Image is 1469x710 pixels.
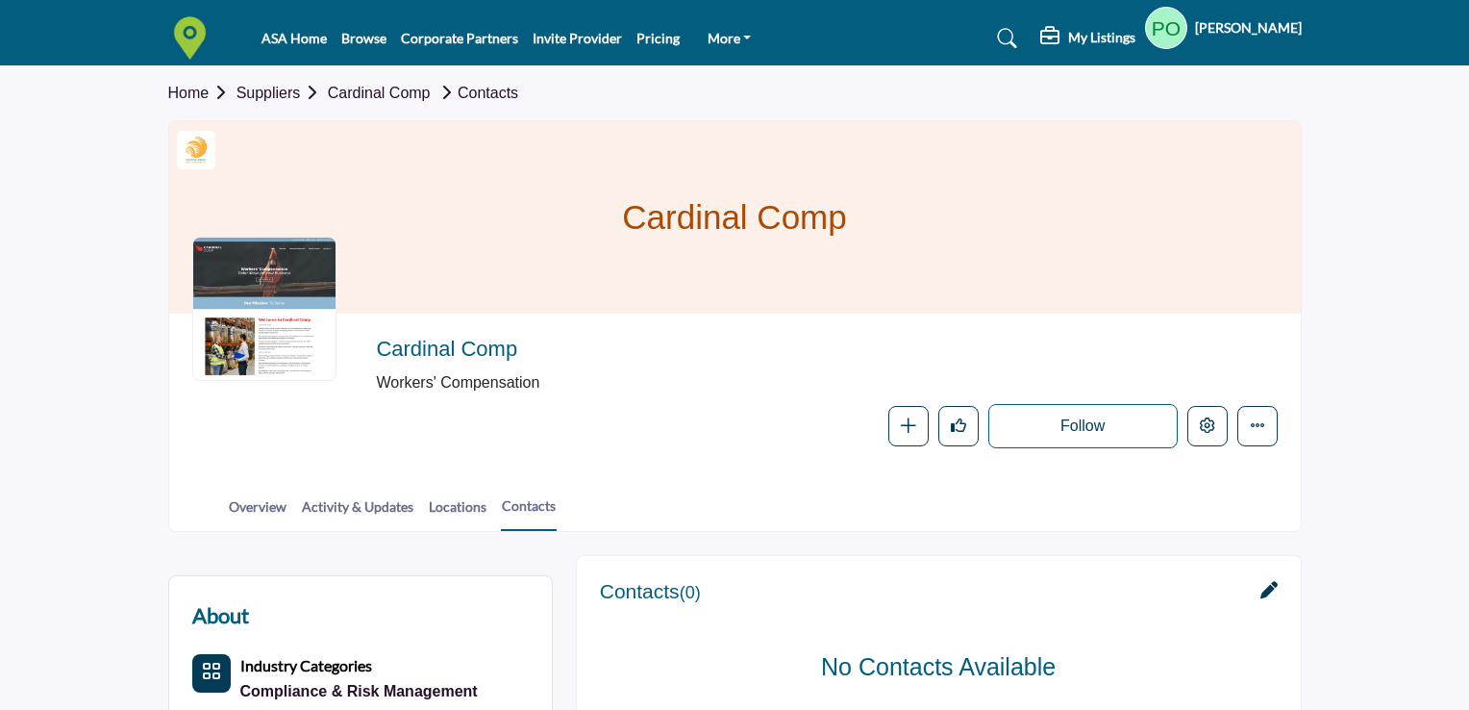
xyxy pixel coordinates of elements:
[680,583,701,602] span: ( )
[182,136,211,165] img: 2025 Staffing World Exhibitors
[237,85,328,101] a: Suppliers
[988,404,1178,448] button: Follow
[600,579,701,604] h3: Contacts
[1187,406,1228,446] button: Edit company
[694,25,765,52] a: More
[1040,27,1135,50] div: My Listings
[240,678,478,705] div: Services to ensure staffing companies meet regulatory requirements and manage legal risks.
[376,337,905,362] h2: Cardinal Comp
[938,406,979,446] button: Like
[435,85,518,101] a: Contacts
[1145,7,1187,49] button: Show hide supplier dropdown
[979,23,1030,54] a: Search
[501,495,557,531] a: Contacts
[401,30,518,46] a: Corporate Partners
[341,30,386,46] a: Browse
[636,30,680,46] a: Pricing
[1195,18,1302,38] h5: [PERSON_NAME]
[1237,406,1278,446] button: More details
[328,85,431,101] a: Cardinal Comp
[192,654,231,693] button: Category Icon
[168,16,221,60] img: site Logo
[240,678,478,705] a: Compliance & Risk Management
[168,85,237,101] a: Home
[1068,29,1135,46] h5: My Listings
[648,652,1230,681] h3: No contacts available
[261,30,327,46] a: ASA Home
[228,496,287,530] a: Overview
[240,656,372,674] b: Industry Categories
[533,30,622,46] a: Invite Provider
[376,371,991,394] span: Workers' Compensation
[240,658,372,674] a: Industry Categories
[428,496,487,530] a: Locations
[1260,580,1278,603] a: Link of redirect to contact page
[301,496,414,530] a: Activity & Updates
[622,121,846,314] h1: Cardinal Comp
[192,599,249,631] h2: About
[685,583,695,602] span: 0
